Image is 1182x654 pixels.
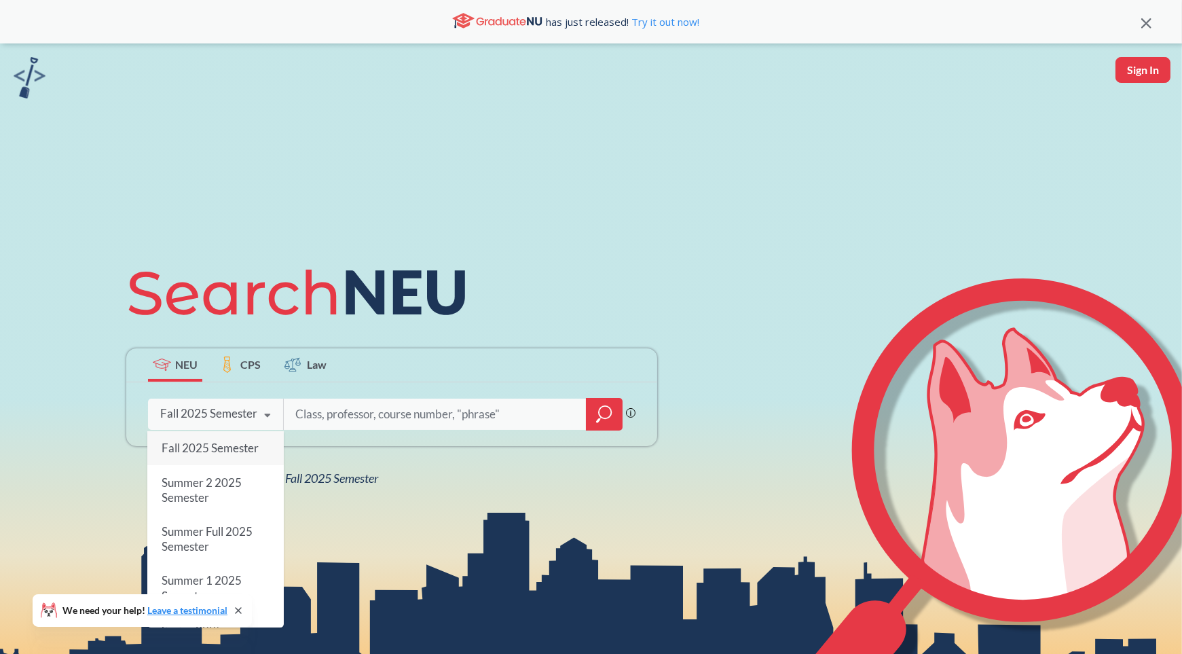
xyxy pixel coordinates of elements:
[596,405,612,424] svg: magnifying glass
[629,15,699,29] a: Try it out now!
[62,606,227,615] span: We need your help!
[14,57,45,103] a: sandbox logo
[586,398,623,431] div: magnifying glass
[160,406,257,421] div: Fall 2025 Semester
[147,604,227,616] a: Leave a testimonial
[162,441,259,455] span: Fall 2025 Semester
[259,471,378,486] span: NEU Fall 2025 Semester
[162,573,242,602] span: Summer 1 2025 Semester
[546,14,699,29] span: has just released!
[162,475,242,504] span: Summer 2 2025 Semester
[307,357,327,372] span: Law
[175,357,198,372] span: NEU
[240,357,261,372] span: CPS
[14,57,45,98] img: sandbox logo
[1115,57,1170,83] button: Sign In
[162,524,253,553] span: Summer Full 2025 Semester
[294,400,576,429] input: Class, professor, course number, "phrase"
